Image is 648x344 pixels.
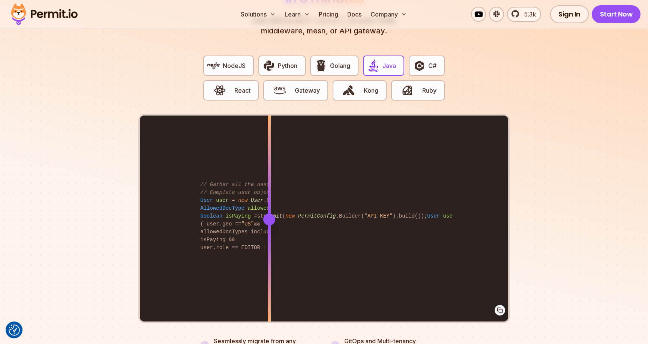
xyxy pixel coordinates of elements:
button: Learn [282,7,313,22]
span: new [238,197,247,203]
span: "API KEY" [364,213,393,219]
span: = [232,197,235,203]
span: Ruby [422,86,436,95]
span: AllowedDocType [200,205,244,211]
span: // Gather all the needed objects for the permission check [200,182,380,188]
span: User [427,213,440,219]
code: .Builder.fromSession(session); .Builder().fromUrl(session.url); (user.role); stripeWrapper.get_bi... [195,175,453,258]
a: Sign In [550,5,589,23]
img: Revisit consent button [9,324,20,336]
span: PermitConfig [298,213,336,219]
span: boolean [200,213,222,219]
img: Permit logo [7,2,81,27]
img: Python [262,59,275,72]
button: Consent Preferences [9,324,20,336]
a: Pricing [316,7,341,22]
img: Kong [342,84,355,97]
a: 5.3k [507,7,541,22]
span: 5.3k [520,10,536,19]
span: new [285,213,295,219]
code: ( .Builder( ).build()); .Builder( ).build(); ; .Builder( ).withTenant( ).build(); permit.check(us... [195,206,453,226]
span: = [254,213,257,219]
span: User [200,197,213,203]
span: isPaying [226,213,251,219]
span: Permit [263,213,282,219]
img: C# [413,59,426,72]
img: Golang [315,59,327,72]
a: Start Now [592,5,641,23]
span: allowedDocTypes [247,205,295,211]
span: Java [382,61,396,70]
span: User [251,197,264,203]
a: Docs [344,7,364,22]
span: user [216,197,229,203]
span: NodeJS [223,61,246,70]
span: user [443,213,456,219]
span: // Complete user object from DB (based on session object, only 3 DB queries...) [200,189,449,195]
button: Company [367,7,410,22]
img: React [213,84,226,97]
img: Java [367,59,380,72]
img: Ruby [401,84,414,97]
span: Gateway [295,86,320,95]
span: "US" [241,221,254,227]
span: C# [428,61,436,70]
span: React [234,86,250,95]
span: Golang [330,61,350,70]
span: Kong [364,86,378,95]
button: Solutions [238,7,279,22]
img: Gateway [273,84,286,97]
span: Python [278,61,297,70]
img: NodeJS [207,59,220,72]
